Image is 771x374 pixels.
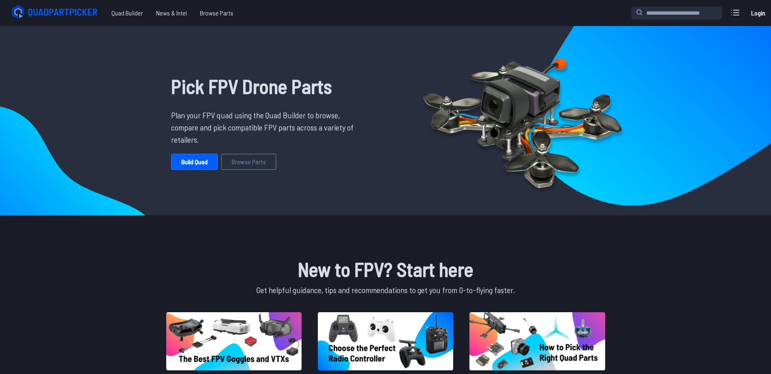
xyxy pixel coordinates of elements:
img: image of post [318,312,453,370]
p: Get helpful guidance, tips and recommendations to get you from 0-to-flying faster. [165,284,607,296]
img: image of post [166,312,302,370]
a: Quad Builder [105,5,150,21]
a: Browse Parts [221,154,276,170]
p: Plan your FPV quad using the Quad Builder to browse, compare and pick compatible FPV parts across... [171,109,360,146]
a: Browse Parts [193,5,240,21]
h1: New to FPV? Start here [165,254,607,284]
a: News & Intel [150,5,193,21]
img: image of post [469,312,605,370]
a: Build Quad [171,154,218,170]
a: Login [748,5,768,21]
img: Quadcopter [405,39,639,202]
h1: Pick FPV Drone Parts [171,72,360,101]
